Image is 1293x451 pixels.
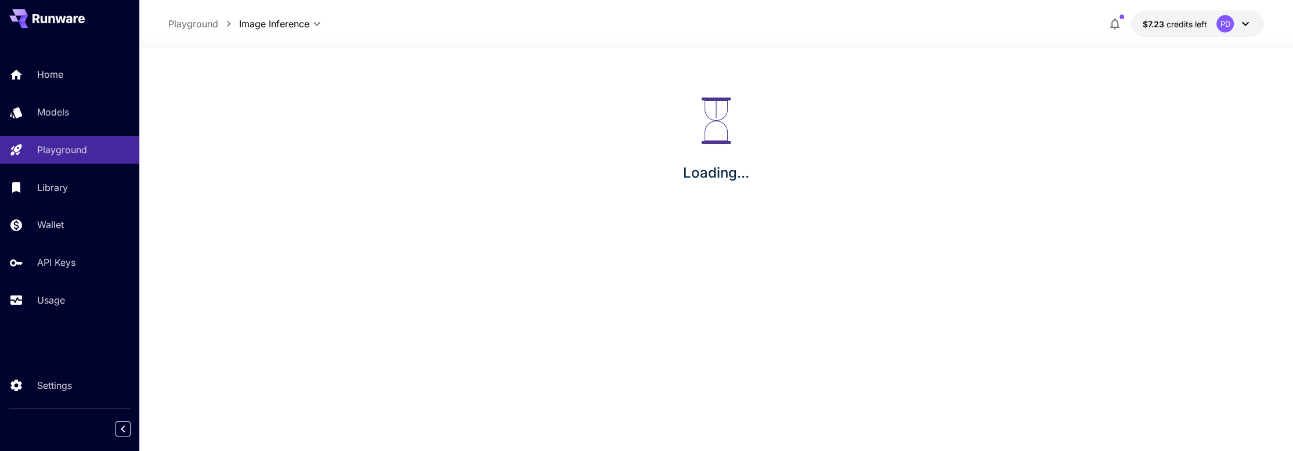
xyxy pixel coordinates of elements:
p: Playground [37,143,87,157]
p: Usage [37,293,65,307]
nav: breadcrumb [168,17,239,31]
button: Collapse sidebar [115,421,131,436]
p: Wallet [37,218,64,232]
p: Settings [37,378,72,392]
div: $7.2278 [1143,18,1207,30]
span: $7.23 [1143,19,1166,29]
p: API Keys [37,255,75,269]
div: Collapse sidebar [124,418,139,439]
span: credits left [1166,19,1207,29]
span: Image Inference [239,17,309,31]
div: PD [1216,15,1234,33]
button: $7.2278PD [1131,10,1264,37]
p: Library [37,181,68,194]
p: Home [37,67,63,81]
p: Loading... [683,163,749,183]
a: Playground [168,17,218,31]
p: Models [37,105,69,119]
